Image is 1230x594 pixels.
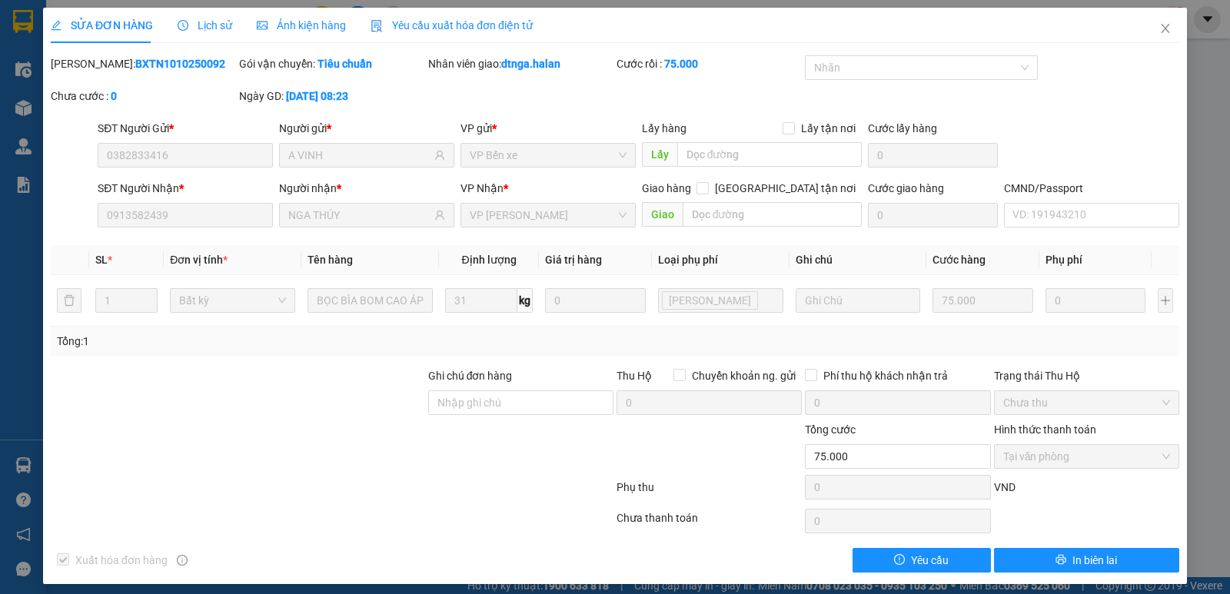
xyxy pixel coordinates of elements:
span: SỬA ĐƠN HÀNG [51,19,153,32]
span: [GEOGRAPHIC_DATA] tận nơi [709,180,862,197]
span: user [434,210,445,221]
span: kg [517,288,533,313]
button: exclamation-circleYêu cầu [853,548,991,572]
input: Cước lấy hàng [868,143,998,168]
span: Ảnh kiện hàng [257,19,346,32]
input: Dọc đường [677,142,863,167]
span: picture [257,20,268,31]
span: exclamation-circle [894,554,905,566]
span: Tại văn phòng [1003,445,1170,468]
span: VP Bến xe [470,144,627,167]
button: plus [1158,288,1173,313]
b: [DATE] 08:23 [286,90,348,102]
span: Phí thu hộ khách nhận trả [817,367,954,384]
span: printer [1055,554,1066,566]
div: [PERSON_NAME]: [51,55,236,72]
div: Tổng: 1 [57,333,476,350]
span: Cước hàng [932,254,986,266]
span: Lưu kho [662,291,758,310]
div: Cước rồi : [617,55,802,72]
div: SĐT Người Gửi [98,120,273,137]
div: Phụ thu [615,479,803,506]
span: Thu Hộ [617,370,652,382]
label: Cước giao hàng [868,182,944,194]
b: BXTN1010250092 [135,58,225,70]
input: Tên người nhận [288,207,431,224]
input: Ghi Chú [796,288,921,313]
div: Ngày GD: [239,88,424,105]
div: CMND/Passport [1004,180,1179,197]
img: icon [371,20,383,32]
b: 0 [111,90,117,102]
label: Cước lấy hàng [868,122,937,134]
label: Ghi chú đơn hàng [428,370,513,382]
div: Nhân viên giao: [428,55,613,72]
div: VP gửi [460,120,636,137]
input: Cước giao hàng [868,203,998,227]
input: 0 [932,288,1032,313]
div: Gói vận chuyển: [239,55,424,72]
span: Xuất hóa đơn hàng [69,552,174,569]
label: Hình thức thanh toán [994,423,1096,436]
span: Lấy tận nơi [795,120,862,137]
span: Lấy hàng [642,122,686,134]
div: Người gửi [279,120,454,137]
span: Giao hàng [642,182,691,194]
span: close [1159,22,1172,35]
span: Tên hàng [307,254,353,266]
input: Tên người gửi [288,147,431,164]
span: edit [51,20,61,31]
span: Giá trị hàng [545,254,602,266]
button: Close [1144,8,1187,51]
b: Tiêu chuẩn [317,58,372,70]
div: Trạng thái Thu Hộ [994,367,1179,384]
span: VND [994,481,1016,493]
input: 0 [545,288,645,313]
th: Ghi chú [790,245,927,275]
span: SL [95,254,108,266]
span: Bất kỳ [179,289,286,312]
span: clock-circle [178,20,188,31]
span: Giao [642,202,683,227]
span: Tổng cước [805,423,856,436]
div: Người nhận [279,180,454,197]
span: VP Nguyễn Văn Cừ [470,204,627,227]
b: dtnga.halan [501,58,560,70]
span: Chưa thu [1003,391,1170,414]
span: Yêu cầu [911,552,949,569]
button: printerIn biên lai [994,548,1179,572]
input: Dọc đường [683,202,863,227]
span: user [434,150,445,161]
span: Phụ phí [1045,254,1082,266]
div: Chưa cước : [51,88,236,105]
span: Yêu cầu xuất hóa đơn điện tử [371,19,533,32]
span: Định lượng [462,254,517,266]
span: info-circle [177,555,188,566]
div: SĐT Người Nhận [98,180,273,197]
input: VD: Bàn, Ghế [307,288,433,313]
span: VP Nhận [460,182,504,194]
span: Lịch sử [178,19,232,32]
th: Loại phụ phí [652,245,790,275]
span: Đơn vị tính [170,254,228,266]
button: delete [57,288,81,313]
b: 75.000 [664,58,698,70]
input: Ghi chú đơn hàng [428,390,613,415]
div: Chưa thanh toán [615,509,803,536]
span: Lấy [642,142,677,167]
span: In biên lai [1072,552,1117,569]
span: [PERSON_NAME] [669,292,751,309]
span: Chuyển khoản ng. gửi [686,367,802,384]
